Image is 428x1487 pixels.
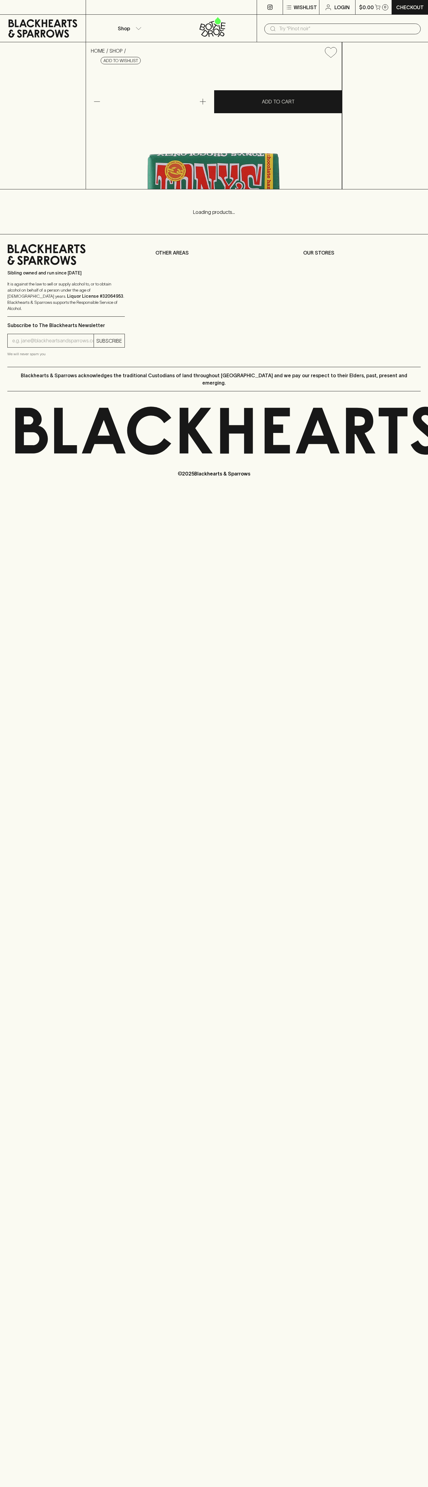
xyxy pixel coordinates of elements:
[12,372,416,386] p: Blackhearts & Sparrows acknowledges the traditional Custodians of land throughout [GEOGRAPHIC_DAT...
[303,249,421,256] p: OUR STORES
[7,322,125,329] p: Subscribe to The Blackhearts Newsletter
[359,4,374,11] p: $0.00
[396,4,424,11] p: Checkout
[214,90,342,113] button: ADD TO CART
[6,208,422,216] p: Loading products...
[94,334,125,347] button: SUBSCRIBE
[86,15,171,42] button: Shop
[279,24,416,34] input: Try "Pinot noir"
[262,98,295,105] p: ADD TO CART
[91,48,105,54] a: HOME
[322,45,339,60] button: Add to wishlist
[7,281,125,311] p: It is against the law to sell or supply alcohol to, or to obtain alcohol on behalf of a person un...
[86,63,342,189] img: 80123.png
[334,4,350,11] p: Login
[384,6,386,9] p: 0
[96,337,122,345] p: SUBSCRIBE
[294,4,317,11] p: Wishlist
[110,48,123,54] a: SHOP
[155,249,273,256] p: OTHER AREAS
[118,25,130,32] p: Shop
[7,351,125,357] p: We will never spam you
[7,270,125,276] p: Sibling owned and run since [DATE]
[12,336,94,346] input: e.g. jane@blackheartsandsparrows.com.au
[101,57,141,64] button: Add to wishlist
[67,294,123,299] strong: Liquor License #32064953
[86,4,91,11] p: ⠀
